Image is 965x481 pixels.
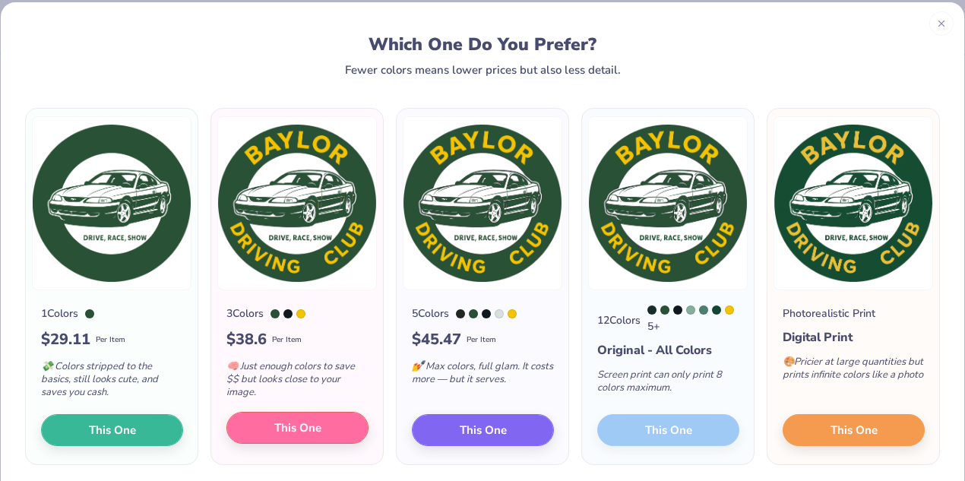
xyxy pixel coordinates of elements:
[41,328,90,351] span: $ 29.11
[85,309,94,318] div: 350 C
[89,422,136,439] span: This One
[467,334,496,346] span: Per Item
[783,414,925,446] button: This One
[712,305,721,315] div: 3435 C
[412,414,554,446] button: This One
[271,309,280,318] div: 350 C
[456,309,465,318] div: Black 3 C
[783,328,925,347] div: Digital Print
[482,309,491,318] div: Black 6 C
[226,328,267,351] span: $ 38.6
[403,116,562,290] img: 5 color option
[660,305,669,315] div: 350 C
[32,116,191,290] img: 1 color option
[345,64,621,76] div: Fewer colors means lower prices but also less detail.
[783,305,875,321] div: Photorealistic Print
[43,34,923,55] div: Which One Do You Prefer?
[597,312,641,328] div: 12 Colors
[725,305,734,315] div: 7406 C
[597,341,739,359] div: Original - All Colors
[296,309,305,318] div: 7406 C
[508,309,517,318] div: 7406 C
[495,309,504,318] div: 7541 C
[460,422,507,439] span: This One
[41,351,183,414] div: Colors stripped to the basics, still looks cute, and saves you cash.
[226,305,264,321] div: 3 Colors
[774,116,933,290] img: Photorealistic preview
[412,328,461,351] span: $ 45.47
[226,351,369,414] div: Just enough colors to save $$ but looks close to your image.
[673,305,682,315] div: Black 6 C
[597,359,739,410] div: Screen print can only print 8 colors maximum.
[647,305,657,315] div: 5535 C
[272,334,302,346] span: Per Item
[783,347,925,397] div: Pricier at large quantities but prints infinite colors like a photo
[412,351,554,401] div: Max colors, full glam. It costs more — but it serves.
[469,309,478,318] div: 350 C
[647,305,739,334] div: 5 +
[412,359,424,373] span: 💅
[96,334,125,346] span: Per Item
[283,309,293,318] div: Black 6 C
[41,359,53,373] span: 💸
[274,419,321,437] span: This One
[226,359,239,373] span: 🧠
[226,412,369,444] button: This One
[217,116,377,290] img: 3 color option
[686,305,695,315] div: 557 C
[588,116,748,290] img: 12 color option
[412,305,449,321] div: 5 Colors
[699,305,708,315] div: 625 C
[783,355,795,369] span: 🎨
[831,422,878,439] span: This One
[41,305,78,321] div: 1 Colors
[41,414,183,446] button: This One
